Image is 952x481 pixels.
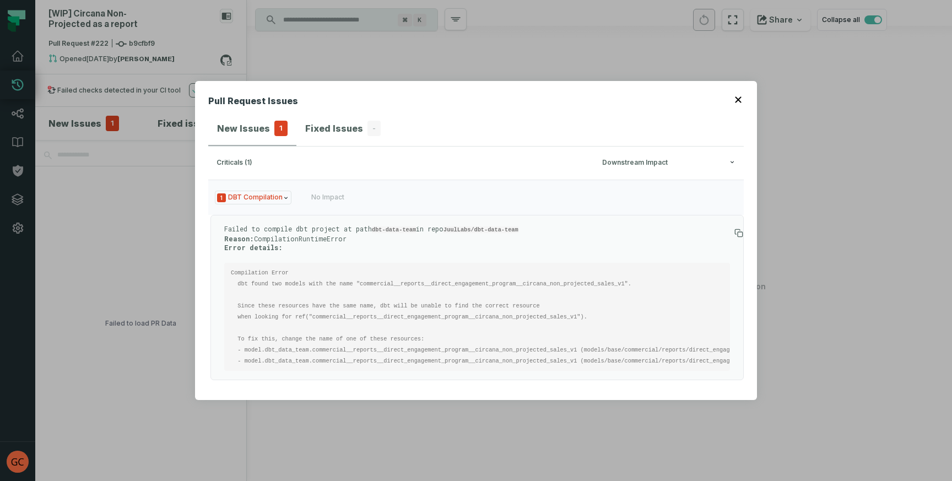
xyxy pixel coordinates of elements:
[311,193,344,202] div: No Impact
[274,121,288,136] span: 1
[215,191,291,204] span: Issue Type
[372,226,416,233] code: dbt-data-team
[217,159,596,167] div: criticals (1)
[208,180,744,387] div: criticals (1)Downstream Impact
[208,94,298,112] h2: Pull Request Issues
[602,159,735,167] div: Downstream Impact
[224,243,283,252] strong: Error details:
[367,121,381,136] span: -
[443,226,518,233] code: JuulLabs/dbt-data-team
[217,159,735,167] button: criticals (1)Downstream Impact
[305,122,363,135] h4: Fixed Issues
[217,193,226,202] span: Severity
[208,215,744,380] div: Issue TypeNo Impact
[224,234,254,243] strong: Reason:
[217,122,270,135] h4: New Issues
[224,224,730,252] p: Failed to compile dbt project at path in repo CompilationRuntimeError
[208,180,744,215] button: Issue TypeNo Impact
